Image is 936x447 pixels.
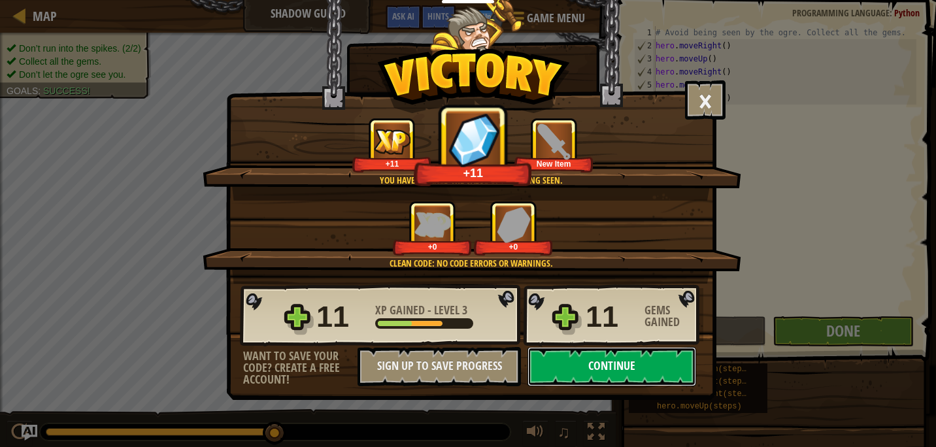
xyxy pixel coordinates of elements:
[316,296,367,338] div: 11
[374,129,410,154] img: XP Gained
[395,242,469,252] div: +0
[355,159,429,169] div: +11
[442,108,505,171] img: Gems Gained
[375,302,427,318] span: XP Gained
[375,305,467,316] div: -
[431,302,462,318] span: Level
[243,350,358,386] div: Want to save your code? Create a free account!
[586,296,637,338] div: 11
[644,305,703,328] div: Gems Gained
[497,207,531,242] img: Gems Gained
[414,212,451,237] img: XP Gained
[265,257,677,270] div: Clean code: no code errors or warnings.
[517,159,591,169] div: New Item
[536,124,572,159] img: New Item
[685,80,726,120] button: ×
[476,242,550,252] div: +0
[418,165,529,180] div: +11
[462,302,467,318] span: 3
[527,347,696,386] button: Continue
[358,347,521,386] button: Sign Up to Save Progress
[377,48,570,114] img: Victory
[265,174,677,187] div: You have learned the value of not being seen.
